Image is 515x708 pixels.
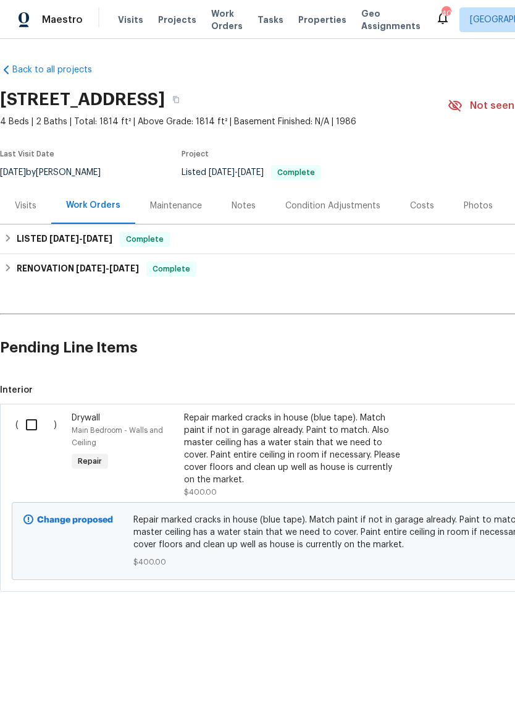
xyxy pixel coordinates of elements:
[72,427,163,446] span: Main Bedroom - Walls and Ceiling
[76,264,106,273] span: [DATE]
[298,14,346,26] span: Properties
[121,233,169,245] span: Complete
[150,200,202,212] div: Maintenance
[165,88,187,111] button: Copy Address
[238,168,264,177] span: [DATE]
[17,232,112,247] h6: LISTED
[49,234,79,243] span: [DATE]
[184,488,217,496] span: $400.00
[182,150,209,158] span: Project
[83,234,112,243] span: [DATE]
[12,408,68,502] div: ( )
[182,168,321,177] span: Listed
[42,14,83,26] span: Maestro
[15,200,36,212] div: Visits
[72,414,100,422] span: Drywall
[211,7,243,32] span: Work Orders
[464,200,493,212] div: Photos
[232,200,256,212] div: Notes
[158,14,196,26] span: Projects
[361,7,421,32] span: Geo Assignments
[73,455,107,467] span: Repair
[109,264,139,273] span: [DATE]
[285,200,380,212] div: Condition Adjustments
[17,262,139,276] h6: RENOVATION
[148,263,195,275] span: Complete
[442,7,450,20] div: 40
[76,264,139,273] span: -
[257,15,283,24] span: Tasks
[118,14,143,26] span: Visits
[272,169,320,176] span: Complete
[410,200,434,212] div: Costs
[37,516,113,524] b: Change proposed
[184,412,401,486] div: Repair marked cracks in house (blue tape). Match paint if not in garage already. Paint to match. ...
[209,168,235,177] span: [DATE]
[49,234,112,243] span: -
[209,168,264,177] span: -
[66,199,120,211] div: Work Orders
